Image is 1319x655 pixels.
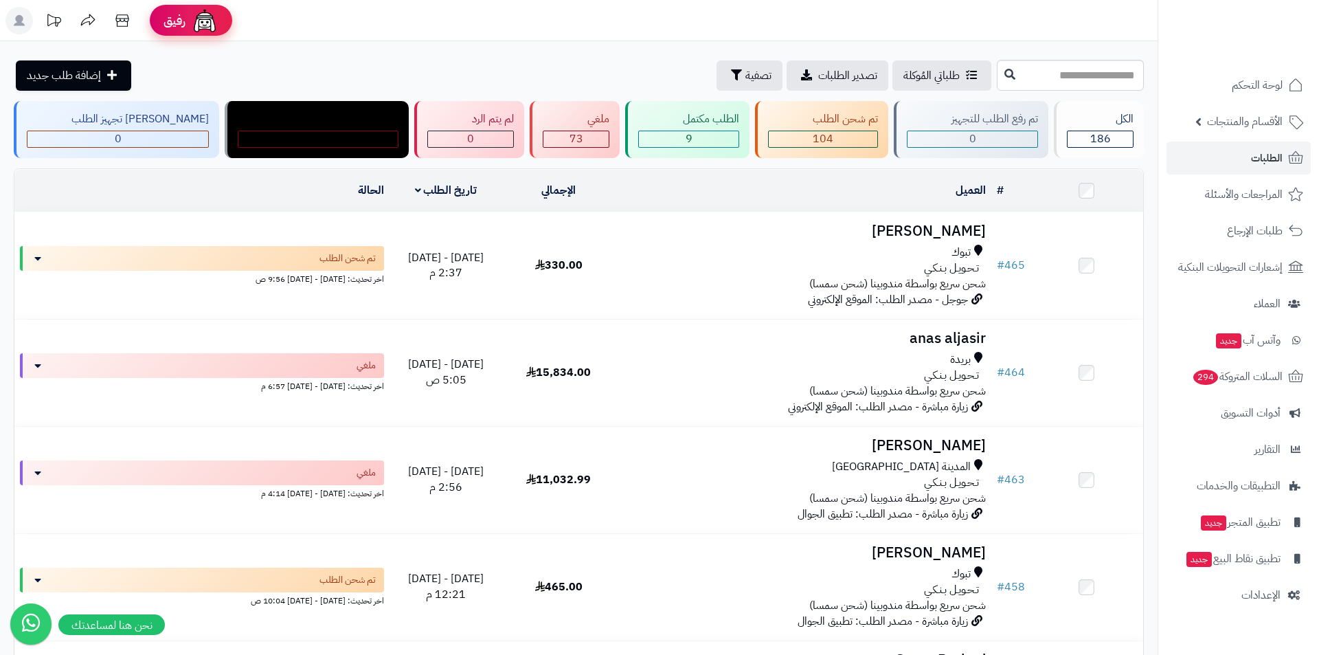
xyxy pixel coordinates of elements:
[164,12,185,29] span: رفيق
[1166,324,1311,357] a: وآتس آبجديد
[1166,542,1311,575] a: تطبيق نقاط البيعجديد
[1166,397,1311,430] a: أدوات التسويق
[768,111,878,127] div: تم شحن الطلب
[36,7,71,38] a: تحديثات المنصة
[1216,333,1241,348] span: جديد
[1199,513,1281,532] span: تطبيق المتجر
[467,131,474,147] span: 0
[191,7,218,34] img: ai-face.png
[1201,515,1226,531] span: جديد
[924,260,979,276] span: تـحـويـل بـنـكـي
[1166,178,1311,211] a: المراجعات والأسئلة
[717,60,782,91] button: تصفية
[832,459,971,475] span: المدينة [GEOGRAPHIC_DATA]
[997,257,1025,274] a: #465
[809,490,986,507] span: شحن سريع بواسطة مندوبينا (شحن سمسا)
[798,506,968,522] span: زيارة مباشرة - مصدر الطلب: تطبيق الجوال
[1215,331,1281,350] span: وآتس آب
[1251,148,1283,168] span: الطلبات
[950,352,971,368] span: بريدة
[357,466,376,480] span: ملغي
[526,471,591,488] span: 11,032.99
[813,131,833,147] span: 104
[924,582,979,598] span: تـحـويـل بـنـكـي
[997,364,1004,381] span: #
[752,101,891,158] a: تم شحن الطلب 104
[20,271,384,285] div: اخر تحديث: [DATE] - [DATE] 9:56 ص
[535,257,583,274] span: 330.00
[570,131,583,147] span: 73
[997,579,1025,595] a: #458
[415,182,477,199] a: تاريخ الطلب
[1232,76,1283,95] span: لوحة التحكم
[1067,111,1134,127] div: الكل
[924,368,979,384] span: تـحـويـل بـنـكـي
[686,131,692,147] span: 9
[543,111,609,127] div: ملغي
[1166,287,1311,320] a: العملاء
[997,364,1025,381] a: #464
[1166,469,1311,502] a: التطبيقات والخدمات
[621,223,986,239] h3: [PERSON_NAME]
[1207,112,1283,131] span: الأقسام والمنتجات
[891,101,1051,158] a: تم رفع الطلب للتجهيز 0
[535,579,583,595] span: 465.00
[427,111,514,127] div: لم يتم الرد
[639,131,739,147] div: 9
[1051,101,1147,158] a: الكل186
[745,67,771,84] span: تصفية
[20,485,384,500] div: اخر تحديث: [DATE] - [DATE] 4:14 م
[1166,214,1311,247] a: طلبات الإرجاع
[892,60,991,91] a: طلباتي المُوكلة
[907,111,1038,127] div: تم رفع الطلب للتجهيز
[238,131,398,147] div: 0
[1166,506,1311,539] a: تطبيق المتجرجديد
[1192,367,1283,386] span: السلات المتروكة
[1254,440,1281,459] span: التقارير
[20,592,384,607] div: اخر تحديث: [DATE] - [DATE] 10:04 ص
[428,131,513,147] div: 0
[903,67,960,84] span: طلباتي المُوكلة
[541,182,576,199] a: الإجمالي
[1166,69,1311,102] a: لوحة التحكم
[809,276,986,292] span: شحن سريع بواسطة مندوبينا (شحن سمسا)
[997,471,1025,488] a: #463
[408,249,484,282] span: [DATE] - [DATE] 2:37 م
[809,597,986,614] span: شحن سريع بواسطة مندوبينا (شحن سمسا)
[788,399,968,415] span: زيارة مباشرة - مصدر الطلب: الموقع الإلكتروني
[543,131,609,147] div: 73
[315,131,322,147] span: 0
[408,570,484,603] span: [DATE] - [DATE] 12:21 م
[1254,294,1281,313] span: العملاء
[319,573,376,587] span: تم شحن الطلب
[1197,476,1281,496] span: التطبيقات والخدمات
[1166,360,1311,393] a: السلات المتروكة294
[1193,370,1218,385] span: 294
[1185,549,1281,568] span: تطبيق نقاط البيع
[1226,38,1306,67] img: logo-2.png
[808,291,968,308] span: جوجل - مصدر الطلب: الموقع الإلكتروني
[1241,586,1281,605] span: الإعدادات
[924,475,979,491] span: تـحـويـل بـنـكـي
[1166,142,1311,175] a: الطلبات
[818,67,877,84] span: تصدير الطلبات
[358,182,384,199] a: الحالة
[621,438,986,454] h3: [PERSON_NAME]
[408,356,484,388] span: [DATE] - [DATE] 5:05 ص
[319,252,376,265] span: تم شحن الطلب
[638,111,739,127] div: الطلب مكتمل
[907,131,1037,147] div: 0
[238,111,398,127] div: مندوب توصيل داخل الرياض
[527,101,622,158] a: ملغي 73
[408,463,484,496] span: [DATE] - [DATE] 2:56 م
[997,471,1004,488] span: #
[769,131,877,147] div: 104
[1166,579,1311,612] a: الإعدادات
[1227,221,1283,241] span: طلبات الإرجاع
[20,378,384,392] div: اخر تحديث: [DATE] - [DATE] 6:57 م
[16,60,131,91] a: إضافة طلب جديد
[1166,251,1311,284] a: إشعارات التحويلات البنكية
[621,545,986,561] h3: [PERSON_NAME]
[1186,552,1212,567] span: جديد
[951,566,971,582] span: تبوك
